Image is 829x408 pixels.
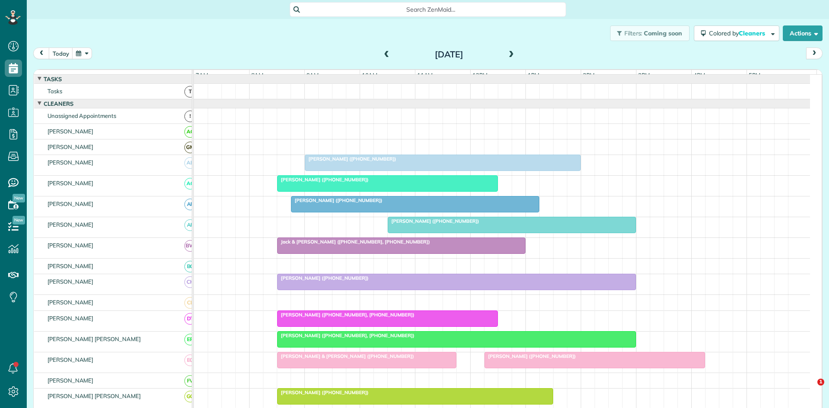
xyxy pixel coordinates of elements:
[184,276,196,288] span: CH
[277,275,369,281] span: [PERSON_NAME] ([PHONE_NUMBER])
[184,199,196,210] span: AF
[305,72,321,79] span: 9am
[46,278,95,285] span: [PERSON_NAME]
[184,334,196,345] span: EP
[747,72,762,79] span: 5pm
[184,126,196,138] span: AC
[277,389,369,395] span: [PERSON_NAME] ([PHONE_NUMBER])
[46,180,95,187] span: [PERSON_NAME]
[46,128,95,135] span: [PERSON_NAME]
[46,377,95,384] span: [PERSON_NAME]
[46,112,118,119] span: Unassigned Appointments
[184,391,196,402] span: GG
[46,263,95,269] span: [PERSON_NAME]
[277,353,414,359] span: [PERSON_NAME] & [PERSON_NAME] ([PHONE_NUMBER])
[184,142,196,153] span: GM
[387,218,480,224] span: [PERSON_NAME] ([PHONE_NUMBER])
[277,239,430,245] span: Jack & [PERSON_NAME] ([PHONE_NUMBER], [PHONE_NUMBER])
[46,221,95,228] span: [PERSON_NAME]
[184,354,196,366] span: EG
[783,25,823,41] button: Actions
[291,197,383,203] span: [PERSON_NAME] ([PHONE_NUMBER])
[360,72,380,79] span: 10am
[184,240,196,252] span: BW
[46,335,142,342] span: [PERSON_NAME] [PERSON_NAME]
[13,216,25,225] span: New
[184,375,196,387] span: FV
[277,312,415,318] span: [PERSON_NAME] ([PHONE_NUMBER], [PHONE_NUMBER])
[194,72,210,79] span: 7am
[581,72,596,79] span: 2pm
[13,194,25,202] span: New
[806,47,823,59] button: next
[46,159,95,166] span: [PERSON_NAME]
[46,299,95,306] span: [PERSON_NAME]
[395,50,503,59] h2: [DATE]
[636,72,652,79] span: 3pm
[46,356,95,363] span: [PERSON_NAME]
[250,72,266,79] span: 8am
[46,392,142,399] span: [PERSON_NAME] [PERSON_NAME]
[415,72,435,79] span: 11am
[46,200,95,207] span: [PERSON_NAME]
[526,72,541,79] span: 1pm
[471,72,489,79] span: 12pm
[277,177,369,183] span: [PERSON_NAME] ([PHONE_NUMBER])
[46,143,95,150] span: [PERSON_NAME]
[644,29,683,37] span: Coming soon
[277,332,415,338] span: [PERSON_NAME] ([PHONE_NUMBER], [PHONE_NUMBER])
[484,353,576,359] span: [PERSON_NAME] ([PHONE_NUMBER])
[800,379,820,399] iframe: Intercom live chat
[184,297,196,309] span: CL
[694,25,779,41] button: Colored byCleaners
[184,111,196,122] span: !
[304,156,397,162] span: [PERSON_NAME] ([PHONE_NUMBER])
[49,47,73,59] button: today
[184,261,196,272] span: BC
[817,379,824,386] span: 1
[184,157,196,169] span: AB
[692,72,707,79] span: 4pm
[46,242,95,249] span: [PERSON_NAME]
[624,29,642,37] span: Filters:
[709,29,768,37] span: Colored by
[739,29,766,37] span: Cleaners
[184,313,196,325] span: DT
[46,88,64,95] span: Tasks
[184,86,196,98] span: T
[33,47,50,59] button: prev
[42,100,75,107] span: Cleaners
[184,178,196,190] span: AC
[46,315,95,322] span: [PERSON_NAME]
[184,219,196,231] span: AF
[42,76,63,82] span: Tasks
